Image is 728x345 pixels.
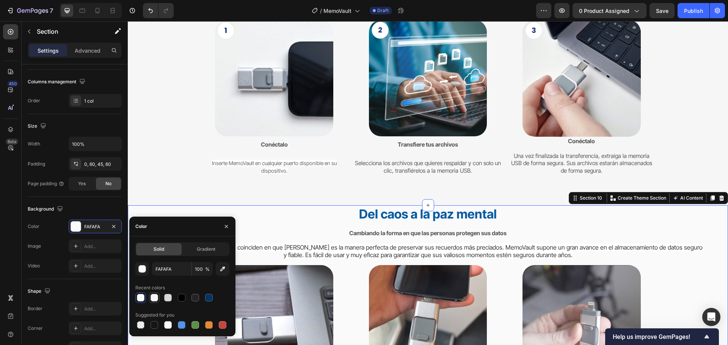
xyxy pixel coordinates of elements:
[221,208,379,215] strong: Cambiando la forma en que las personas protegen sus datos
[84,139,209,153] span: Inserte MemoVault en cualquier puerto disponible en su dispositivo.
[152,262,191,276] input: Eg: FFFFFF
[702,308,720,326] div: Open Intercom Messenger
[28,223,39,230] div: Color
[613,333,702,340] span: Help us improve GemPages!
[678,3,709,18] button: Publish
[613,332,711,341] button: Show survey - Help us improve GemPages!
[227,138,373,153] p: Selecciona los archivos que quieres respaldar y con solo un clic, transfiérelos a la memoria USB.
[28,305,42,312] div: Border
[28,161,45,167] div: Padding
[28,204,64,214] div: Background
[656,8,668,14] span: Save
[84,263,120,270] div: Add...
[135,223,147,230] div: Color
[28,77,87,87] div: Columns management
[450,173,476,180] div: Section 10
[84,325,120,332] div: Add...
[84,98,120,105] div: 1 col
[133,120,160,127] strong: Conéctalo
[28,325,43,332] div: Corner
[25,222,575,237] span: Cientos de clientes satisfechos coinciden en que [PERSON_NAME] es la manera perfecta de preservar...
[573,3,646,18] button: 0 product assigned
[28,97,40,104] div: Order
[84,223,106,230] div: FAFAFA
[684,7,703,15] div: Publish
[28,180,64,187] div: Page padding
[38,47,59,55] p: Settings
[270,120,330,127] strong: Transfiere tus archivos
[75,47,100,55] p: Advanced
[323,7,351,15] span: MemoVault
[650,3,675,18] button: Save
[320,7,322,15] span: /
[84,161,120,168] div: 0, 60, 45, 60
[3,3,56,18] button: 7
[28,121,48,131] div: Size
[78,180,86,187] span: Yes
[84,306,120,312] div: Add...
[197,246,215,253] span: Gradient
[543,172,577,181] button: AI Content
[28,262,40,269] div: Video
[135,312,174,318] div: Suggested for you
[579,7,629,15] span: 0 product assigned
[231,185,369,200] strong: Del caos a la paz mental
[7,81,18,87] div: 450
[6,139,18,145] div: Beta
[154,246,164,253] span: Solid
[28,140,40,147] div: Width
[84,243,120,250] div: Add...
[205,266,210,273] span: %
[50,6,53,15] p: 7
[105,180,111,187] span: No
[128,21,728,345] iframe: Design area
[377,7,389,14] span: Draft
[28,243,41,250] div: Image
[490,173,538,180] p: Create Theme Section
[135,284,165,291] div: Recent colors
[143,3,174,18] div: Undo/Redo
[381,131,527,153] p: Una vez finalizada la transferencia, extraiga la memoria USB de forma segura. Sus archivos estará...
[37,27,99,36] p: Section
[28,286,52,297] div: Shape
[69,137,121,151] input: Auto
[440,116,467,123] strong: Conéctalo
